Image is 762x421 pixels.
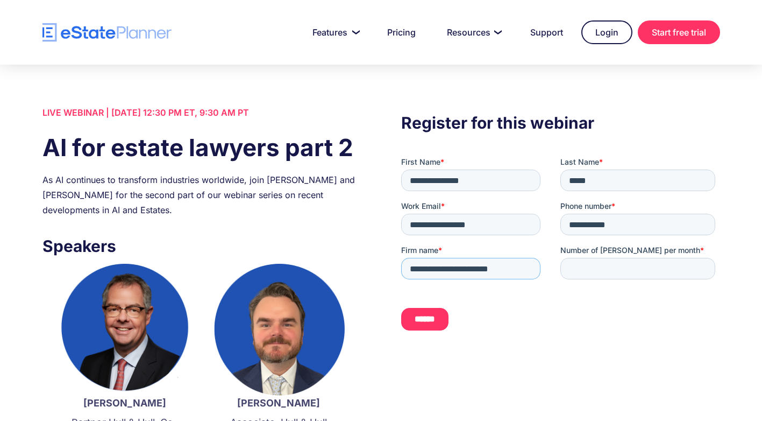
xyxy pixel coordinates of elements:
[638,20,720,44] a: Start free trial
[401,110,720,135] h3: Register for this webinar
[42,234,361,258] h3: Speakers
[42,172,361,217] div: As AI continues to transform industries worldwide, join [PERSON_NAME] and [PERSON_NAME] for the s...
[517,22,576,43] a: Support
[300,22,369,43] a: Features
[434,22,512,43] a: Resources
[42,131,361,164] h1: AI for estate lawyers part 2
[237,397,320,409] strong: [PERSON_NAME]
[42,23,172,42] a: home
[83,397,166,409] strong: [PERSON_NAME]
[401,157,720,340] iframe: Form 0
[374,22,429,43] a: Pricing
[581,20,632,44] a: Login
[42,105,361,120] div: LIVE WEBINAR | [DATE] 12:30 PM ET, 9:30 AM PT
